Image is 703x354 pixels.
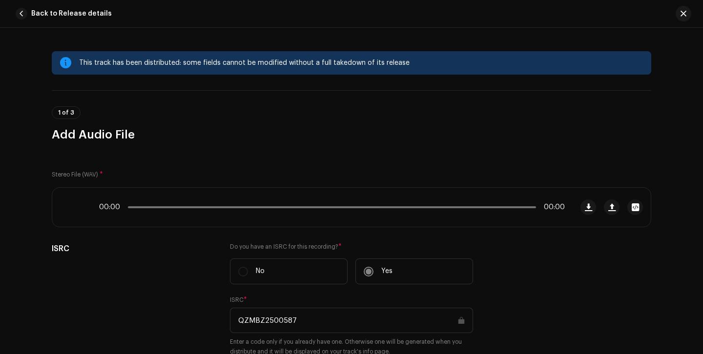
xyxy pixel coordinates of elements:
label: Do you have an ISRC for this recording? [230,243,473,251]
span: 00:00 [540,203,565,211]
label: ISRC [230,296,247,304]
h5: ISRC [52,243,214,255]
p: Yes [381,266,393,276]
div: This track has been distributed: some fields cannot be modified without a full takedown of its re... [79,57,643,69]
p: No [256,266,265,276]
input: ABXYZ####### [230,308,473,333]
h3: Add Audio File [52,127,651,142]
